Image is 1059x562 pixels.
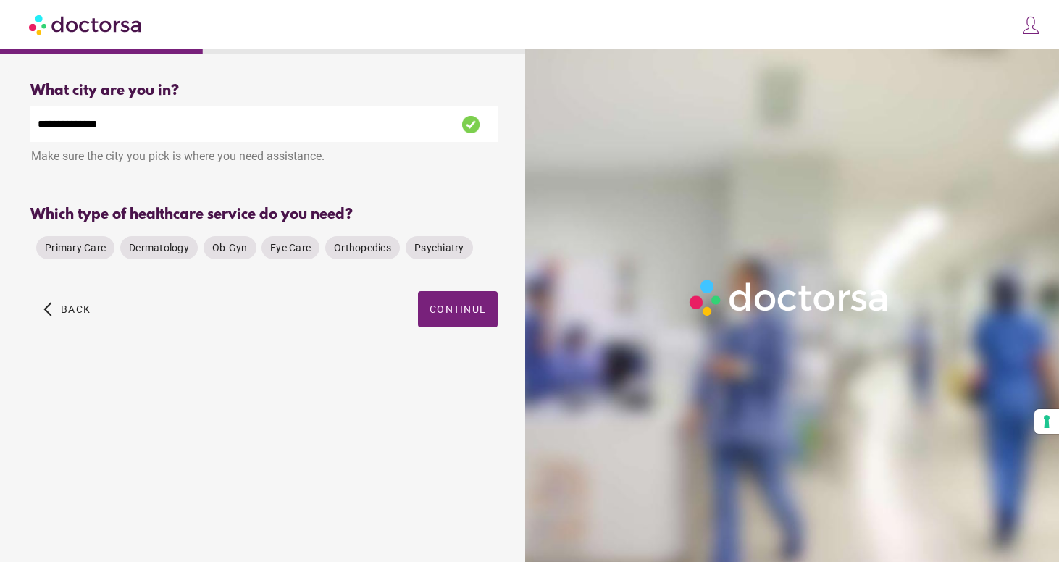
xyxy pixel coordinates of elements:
[684,274,895,321] img: Logo-Doctorsa-trans-White-partial-flat.png
[129,242,189,253] span: Dermatology
[270,242,311,253] span: Eye Care
[212,242,248,253] span: Ob-Gyn
[30,142,498,174] div: Make sure the city you pick is where you need assistance.
[414,242,464,253] span: Psychiatry
[334,242,391,253] span: Orthopedics
[418,291,498,327] button: Continue
[29,8,143,41] img: Doctorsa.com
[1021,15,1041,35] img: icons8-customer-100.png
[45,242,106,253] span: Primary Care
[430,303,486,315] span: Continue
[38,291,96,327] button: arrow_back_ios Back
[61,303,91,315] span: Back
[30,206,498,223] div: Which type of healthcare service do you need?
[30,83,498,99] div: What city are you in?
[1034,409,1059,434] button: Your consent preferences for tracking technologies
